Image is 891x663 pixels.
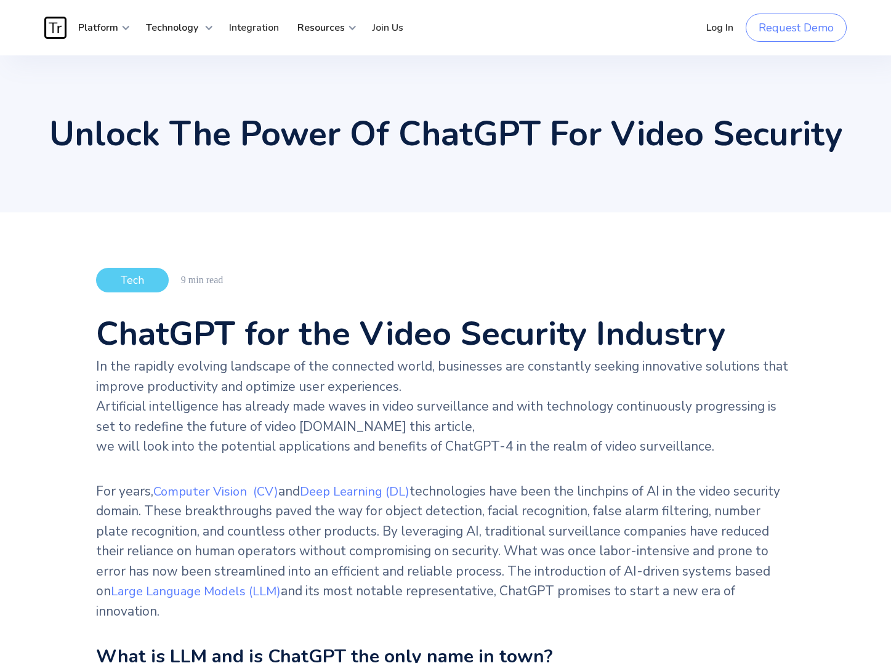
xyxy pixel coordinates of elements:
a: Deep Learning (DL) [300,483,409,500]
img: Traces Logo [44,17,67,39]
a: Computer Vision (CV) [153,483,278,500]
a: Integration [220,9,288,46]
a: Request Demo [746,14,847,42]
div: Technology [137,9,214,46]
h1: Unlock the Power of ChatGPT for Video Security [44,117,846,151]
p: In the rapidly evolving landscape of the connected world, businesses are constantly seeking innov... [96,356,795,457]
div: Platform [69,9,131,46]
h1: ChatGPT for the Video Security Industry [96,317,795,350]
strong: Technology [146,21,198,34]
a: Large Language Models (LLM) [111,583,281,600]
div: 9 min read [181,274,223,286]
p: For years, and technologies have been the linchpins of AI in the video security domain. These bre... [96,481,795,622]
a: Log In [697,9,743,46]
a: Join Us [363,9,413,46]
a: home [44,17,69,39]
strong: Resources [297,21,345,34]
strong: Platform [78,21,118,34]
div: Resources [288,9,357,46]
div: Tech [96,268,169,292]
